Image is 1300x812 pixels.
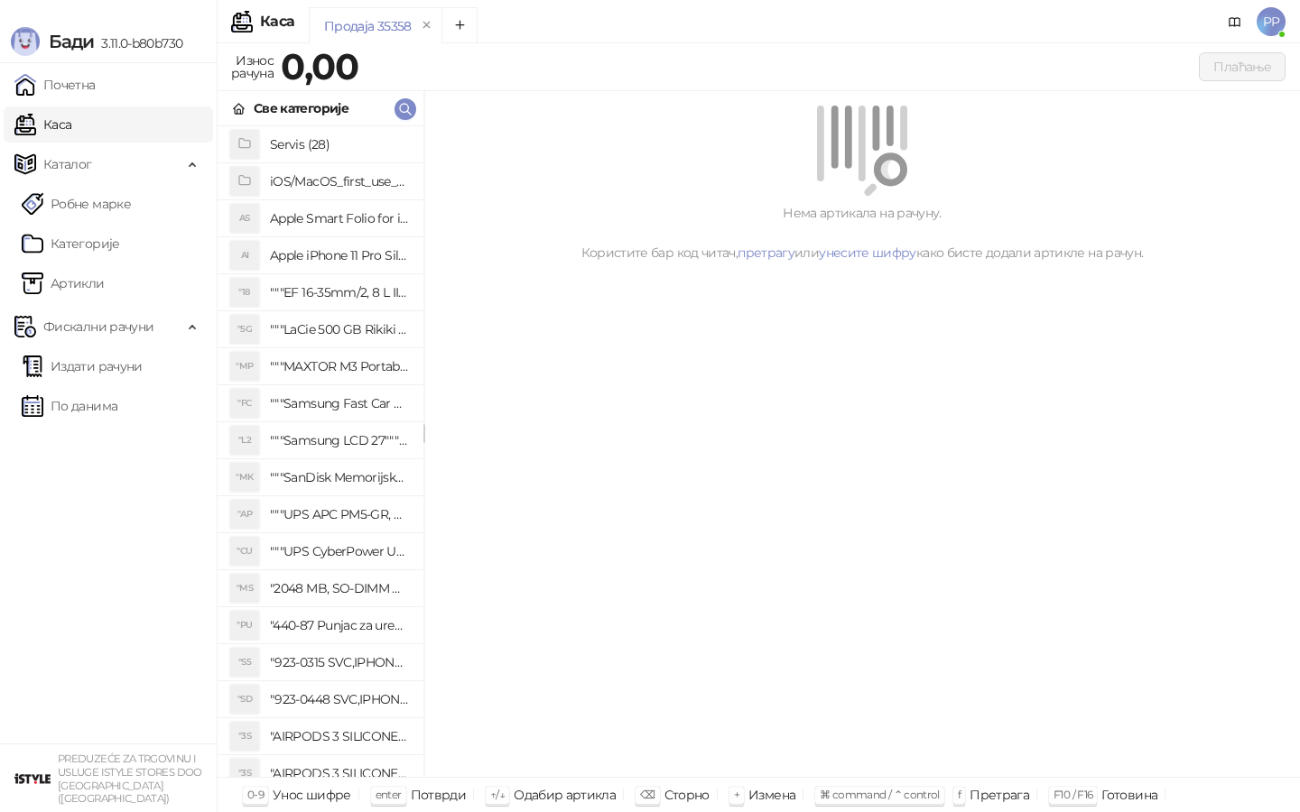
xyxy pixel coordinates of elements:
span: Каталог [43,146,92,182]
span: ⌫ [640,788,655,801]
h4: "AIRPODS 3 SILICONE CASE BLUE" [270,759,409,788]
a: претрагу [738,245,794,261]
div: Каса [260,14,294,29]
span: f [958,788,961,801]
h4: """LaCie 500 GB Rikiki USB 3.0 / Ultra Compact & Resistant aluminum / USB 3.0 / 2.5""""""" [270,315,409,344]
h4: Apple Smart Folio for iPad mini (A17 Pro) - Sage [270,204,409,233]
div: "SD [230,685,259,714]
div: Готовина [1101,783,1157,807]
div: Износ рачуна [227,49,277,85]
div: Измена [748,783,795,807]
span: ⌘ command / ⌃ control [820,788,940,801]
div: AS [230,204,259,233]
div: "PU [230,611,259,640]
a: Документација [1221,7,1249,36]
div: "CU [230,537,259,566]
div: Нема артикала на рачуну. Користите бар код читач, или како бисте додали артикле на рачун. [446,203,1278,263]
div: "3S [230,759,259,788]
div: "3S [230,722,259,751]
div: "5G [230,315,259,344]
h4: "923-0448 SVC,IPHONE,TOURQUE DRIVER KIT .65KGF- CM Šrafciger " [270,685,409,714]
a: Категорије [22,226,120,262]
span: + [734,788,739,801]
a: Почетна [14,67,96,103]
a: Издати рачуни [22,348,143,384]
span: Фискални рачуни [43,309,153,345]
h4: """Samsung Fast Car Charge Adapter, brzi auto punja_, boja crna""" [270,389,409,418]
h4: "AIRPODS 3 SILICONE CASE BLACK" [270,722,409,751]
div: "MS [230,574,259,603]
strong: 0,00 [281,44,358,88]
h4: "440-87 Punjac za uredjaje sa micro USB portom 4/1, Stand." [270,611,409,640]
div: "L2 [230,426,259,455]
img: Logo [11,27,40,56]
a: Робне марке [22,186,131,222]
span: 0-9 [247,788,264,801]
div: Потврди [411,783,467,807]
button: Плаћање [1199,52,1286,81]
div: AI [230,241,259,270]
h4: """MAXTOR M3 Portable 2TB 2.5"""" crni eksterni hard disk HX-M201TCB/GM""" [270,352,409,381]
div: "18 [230,278,259,307]
a: Каса [14,106,71,143]
h4: "2048 MB, SO-DIMM DDRII, 667 MHz, Napajanje 1,8 0,1 V, Latencija CL5" [270,574,409,603]
span: PP [1257,7,1286,36]
a: ArtikliАртикли [22,265,105,301]
div: grid [218,126,423,777]
div: Продаја 35358 [324,16,412,36]
img: 64x64-companyLogo-77b92cf4-9946-4f36-9751-bf7bb5fd2c7d.png [14,761,51,797]
div: "AP [230,500,259,529]
h4: "923-0315 SVC,IPHONE 5/5S BATTERY REMOVAL TRAY Držač za iPhone sa kojim se otvara display [270,648,409,677]
span: 3.11.0-b80b730 [94,35,182,51]
div: "MK [230,463,259,492]
h4: """SanDisk Memorijska kartica 256GB microSDXC sa SD adapterom SDSQXA1-256G-GN6MA - Extreme PLUS, ... [270,463,409,492]
div: Унос шифре [273,783,351,807]
div: Све категорије [254,98,348,118]
h4: """UPS APC PM5-GR, Essential Surge Arrest,5 utic_nica""" [270,500,409,529]
div: "MP [230,352,259,381]
span: F10 / F16 [1054,788,1092,801]
h4: Servis (28) [270,130,409,159]
div: Одабир артикла [514,783,616,807]
h4: iOS/MacOS_first_use_assistance (4) [270,167,409,196]
small: PREDUZEĆE ZA TRGOVINU I USLUGE ISTYLE STORES DOO [GEOGRAPHIC_DATA] ([GEOGRAPHIC_DATA]) [58,752,202,805]
div: "S5 [230,648,259,677]
button: remove [415,18,439,33]
h4: """UPS CyberPower UT650EG, 650VA/360W , line-int., s_uko, desktop""" [270,537,409,566]
h4: Apple iPhone 11 Pro Silicone Case - Black [270,241,409,270]
div: "FC [230,389,259,418]
span: Бади [49,31,94,52]
button: Add tab [441,7,478,43]
h4: """Samsung LCD 27"""" C27F390FHUXEN""" [270,426,409,455]
span: enter [376,788,402,801]
h4: """EF 16-35mm/2, 8 L III USM""" [270,278,409,307]
div: Претрага [970,783,1029,807]
a: унесите шифру [819,245,916,261]
span: ↑/↓ [490,788,505,801]
a: По данима [22,388,117,424]
div: Сторно [664,783,710,807]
